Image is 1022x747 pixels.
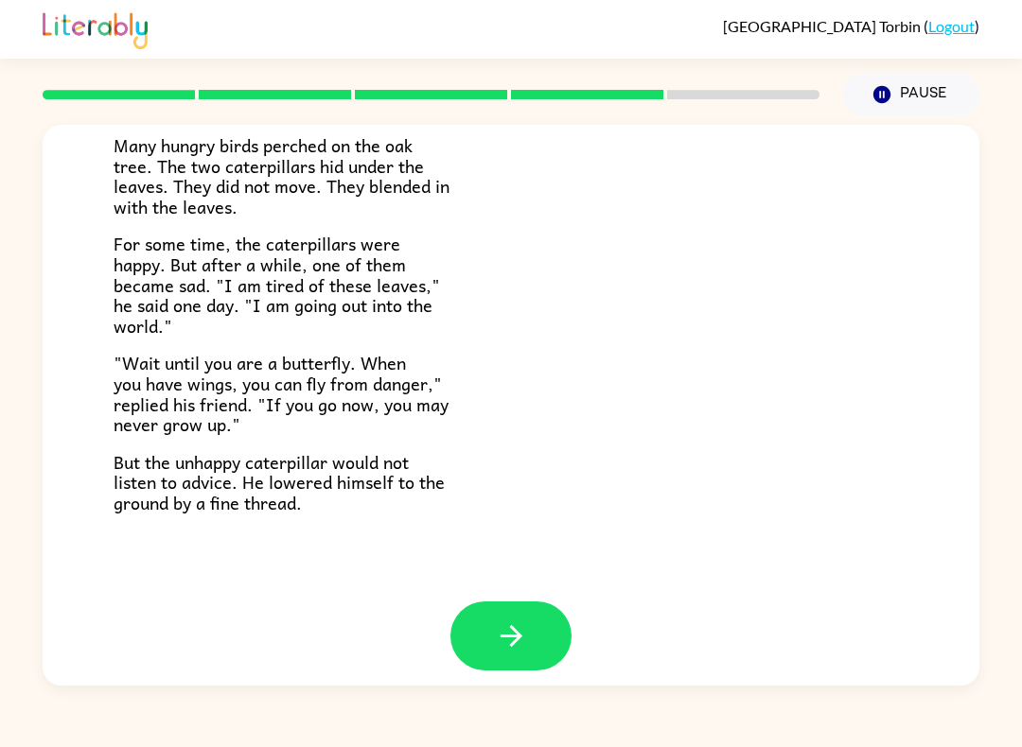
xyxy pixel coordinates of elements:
[114,131,449,220] span: Many hungry birds perched on the oak tree. The two caterpillars hid under the leaves. They did no...
[43,8,148,49] img: Literably
[723,17,924,35] span: [GEOGRAPHIC_DATA] Torbin
[723,17,979,35] div: ( )
[114,448,445,516] span: But the unhappy caterpillar would not listen to advice. He lowered himself to the ground by a fin...
[842,73,979,116] button: Pause
[114,349,449,438] span: "Wait until you are a butterfly. When you have wings, you can fly from danger," replied his frien...
[928,17,975,35] a: Logout
[114,230,440,339] span: For some time, the caterpillars were happy. But after a while, one of them became sad. "I am tire...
